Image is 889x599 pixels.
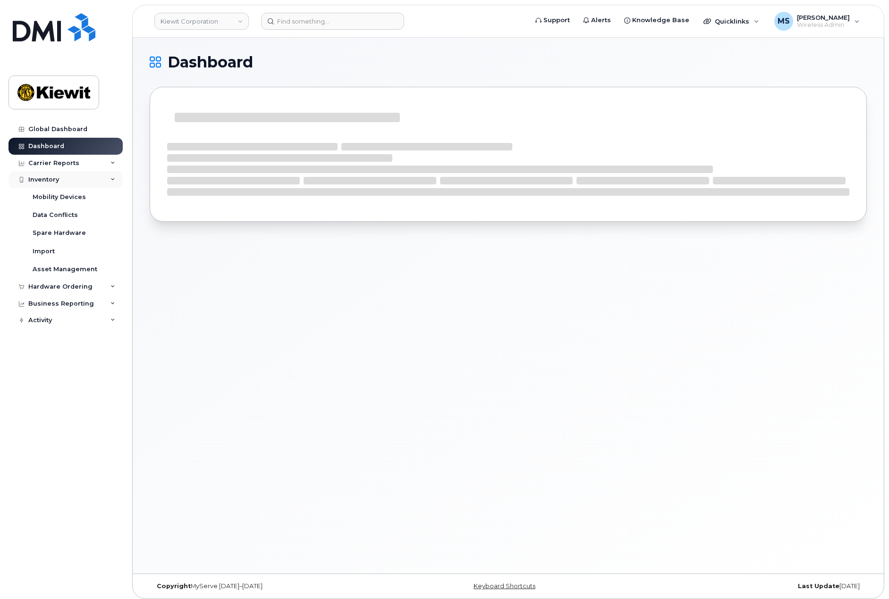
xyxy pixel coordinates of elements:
[798,582,839,590] strong: Last Update
[157,582,191,590] strong: Copyright
[474,582,535,590] a: Keyboard Shortcuts
[628,582,867,590] div: [DATE]
[848,558,882,592] iframe: Messenger Launcher
[168,55,253,69] span: Dashboard
[150,582,389,590] div: MyServe [DATE]–[DATE]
